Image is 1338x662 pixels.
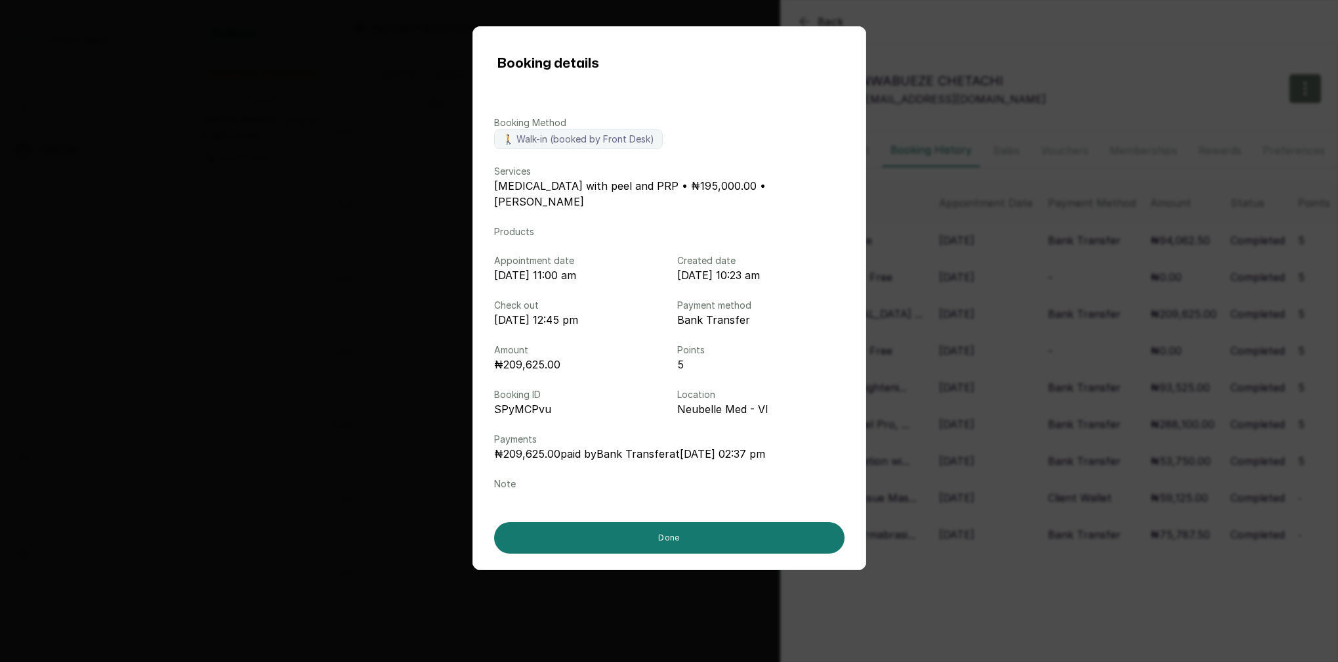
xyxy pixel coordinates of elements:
p: Amount [494,343,661,357]
h1: Booking details [497,53,598,74]
p: [MEDICAL_DATA] with peel and PRP • ₦195,000.00 • [PERSON_NAME] [494,178,845,210]
p: Created date [677,254,845,267]
p: ₦209,625.00 paid by Bank Transfer at [DATE] 02:37 pm [494,446,845,462]
p: Note [494,477,845,491]
p: Location [677,388,845,401]
p: SPyMCPvu [494,401,661,417]
p: [DATE] 12:45 pm [494,312,661,328]
p: 5 [677,357,845,372]
label: 🚶 Walk-in (booked by Front Desk) [494,129,663,149]
p: Points [677,343,845,357]
p: Payments [494,433,845,446]
p: Payment method [677,299,845,312]
p: ₦209,625.00 [494,357,661,372]
p: Neubelle Med - VI [677,401,845,417]
p: [DATE] 11:00 am [494,267,661,283]
p: Services [494,165,845,178]
p: Booking ID [494,388,661,401]
p: Check out [494,299,661,312]
button: Done [494,522,845,554]
p: Products [494,225,845,238]
p: Appointment date [494,254,661,267]
p: [DATE] 10:23 am [677,267,845,283]
p: Booking Method [494,116,845,129]
p: Bank Transfer [677,312,845,328]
